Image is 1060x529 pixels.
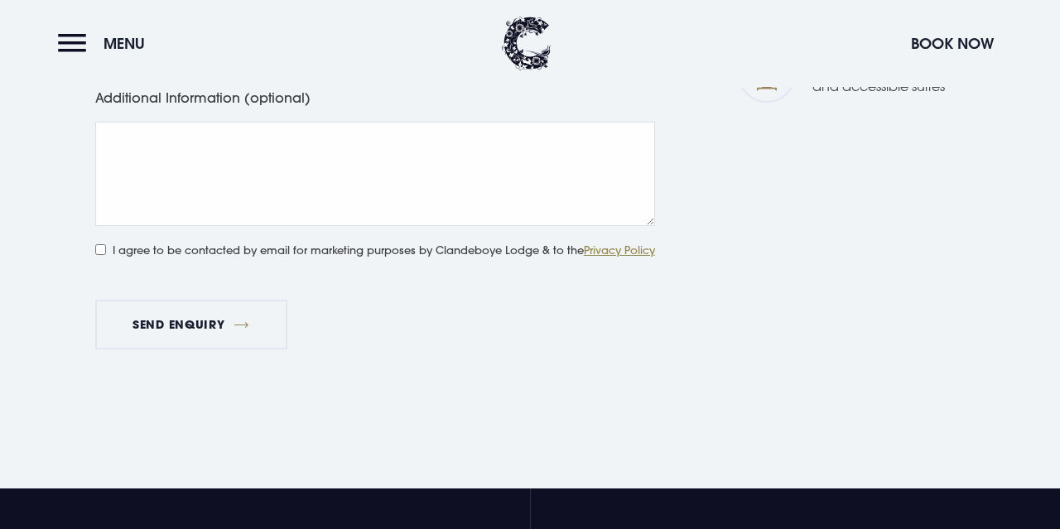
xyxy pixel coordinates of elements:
label: I agree to be contacted by email for marketing purposes by Clandeboye Lodge & to the [113,241,629,259]
label: Additional Information (optional) [95,86,656,109]
span: Menu [104,34,145,53]
button: Book Now [903,26,1002,61]
button: Menu [58,26,153,61]
button: Send Enquiry [95,300,287,349]
img: Clandeboye Lodge [502,17,552,70]
a: Privacy Policy [584,243,655,257]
